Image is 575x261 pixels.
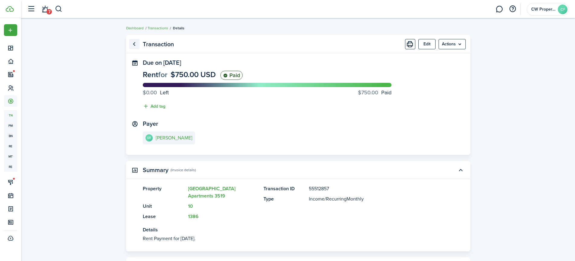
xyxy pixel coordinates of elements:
span: Rent [143,69,158,80]
button: Open menu [4,24,17,36]
panel-main-title: Lease [143,213,185,220]
e-details-info-title: [PERSON_NAME] [156,135,192,141]
panel-main-title: Transaction ID [264,185,306,192]
avatar-text: GR [145,134,153,142]
panel-main-title: Type [264,195,306,203]
a: [GEOGRAPHIC_DATA] Apartments 3519 [188,185,235,199]
avatar-text: CP [558,5,567,14]
panel-main-body: Toggle accordion [126,185,470,251]
progress-caption-label-value: $750.00 [358,89,378,97]
a: Notifications [39,2,51,17]
a: mt [4,151,17,161]
a: bn [4,131,17,141]
a: Transactions [148,25,168,31]
panel-main-title: Property [143,185,185,200]
panel-main-description: Rent Payment for [DATE]. [143,235,436,242]
span: for [158,69,168,80]
button: Search [55,4,62,14]
a: re [4,141,17,151]
button: Edit [418,39,436,49]
a: tn [4,110,17,120]
panel-main-title: Details [143,226,436,233]
button: Print [405,39,415,49]
span: Recurring Monthly [326,195,364,202]
span: Income [309,195,324,202]
panel-main-title: Payer [143,120,158,127]
panel-main-title: Unit [143,203,185,210]
panel-main-subtitle: (Invoice details) [171,167,196,173]
panel-main-description: / [309,195,436,203]
button: Add tag [143,103,165,110]
progress-caption-label: Left [143,89,169,97]
a: pm [4,120,17,131]
button: Toggle accordion [455,165,466,175]
span: 7 [46,9,52,15]
a: 10 [188,203,193,210]
menu-btn: Actions [439,39,466,49]
a: re [4,161,17,172]
progress-caption-label-value: $0.00 [143,89,157,97]
progress-caption-label: Paid [358,89,391,97]
button: Open resource center [507,4,518,14]
panel-main-title: Transaction [143,41,174,48]
a: Messaging [494,2,505,17]
img: TenantCloud [6,6,14,12]
a: Go back [129,39,139,49]
status: Paid [220,71,243,80]
span: Due on [DATE] [143,58,181,67]
span: Details [173,25,184,31]
span: $750.00 USD [171,69,216,80]
button: Open sidebar [25,3,37,15]
panel-main-title: Summary [143,167,168,174]
a: Dashboard [126,25,144,31]
button: Open menu [439,39,466,49]
panel-main-description: 55512857 [309,185,436,192]
a: 1386 [188,213,199,220]
span: CW Properties [531,7,555,11]
a: GR[PERSON_NAME] [143,132,195,144]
